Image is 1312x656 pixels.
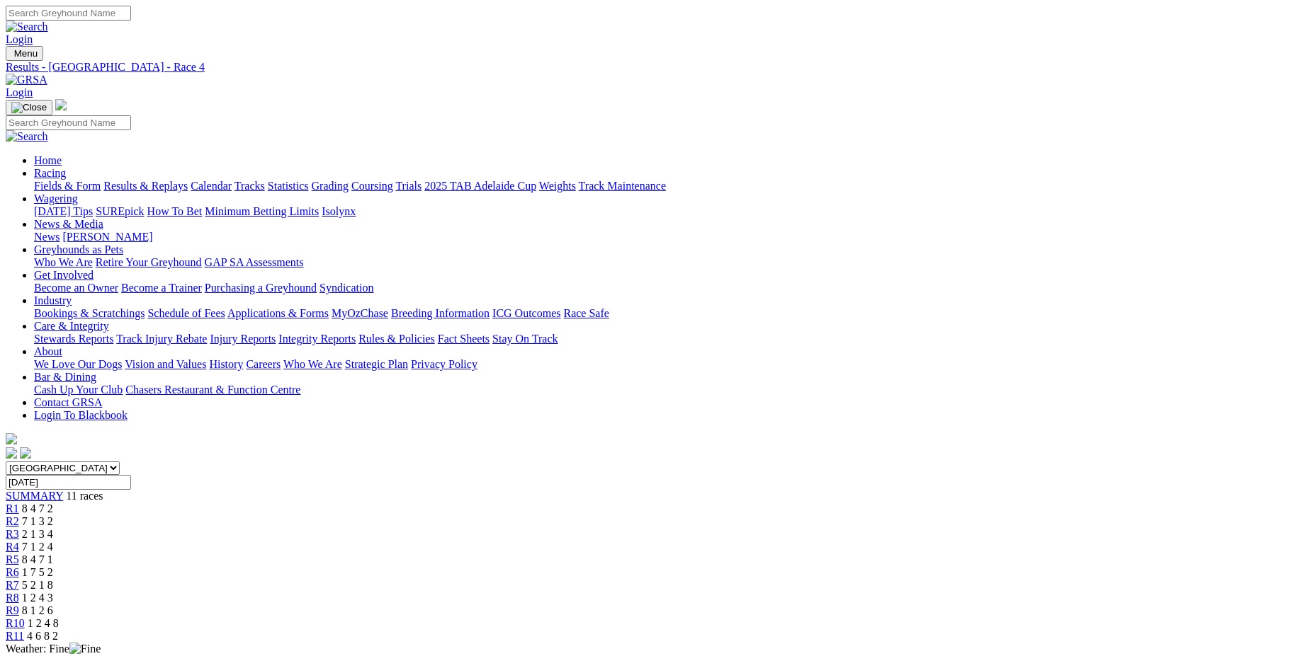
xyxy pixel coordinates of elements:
[103,180,188,192] a: Results & Replays
[6,643,101,655] span: Weather: Fine
[6,502,19,514] span: R1
[125,358,206,370] a: Vision and Values
[34,307,1306,320] div: Industry
[34,231,60,243] a: News
[34,154,62,166] a: Home
[492,307,560,319] a: ICG Outcomes
[34,333,113,345] a: Stewards Reports
[34,384,123,396] a: Cash Up Your Club
[539,180,576,192] a: Weights
[191,180,232,192] a: Calendar
[6,515,19,527] span: R2
[34,358,1306,371] div: About
[246,358,281,370] a: Careers
[62,231,152,243] a: [PERSON_NAME]
[147,205,203,217] a: How To Bet
[234,180,265,192] a: Tracks
[28,617,59,629] span: 1 2 4 8
[34,333,1306,345] div: Care & Integrity
[22,528,53,540] span: 2 1 3 4
[205,205,319,217] a: Minimum Betting Limits
[6,130,48,143] img: Search
[14,48,38,59] span: Menu
[6,61,1306,74] a: Results - [GEOGRAPHIC_DATA] - Race 4
[319,282,373,294] a: Syndication
[6,490,63,502] a: SUMMARY
[6,579,19,591] span: R7
[6,553,19,565] a: R5
[96,205,144,217] a: SUREpick
[22,604,53,616] span: 8 1 2 6
[34,269,94,281] a: Get Involved
[147,307,225,319] a: Schedule of Fees
[34,282,1306,294] div: Get Involved
[6,46,43,61] button: Toggle navigation
[34,218,103,230] a: News & Media
[34,256,93,268] a: Who We Are
[395,180,422,192] a: Trials
[69,643,101,655] img: Fine
[6,541,19,553] span: R4
[6,475,131,490] input: Select date
[34,180,101,192] a: Fields & Form
[563,307,609,319] a: Race Safe
[6,528,19,540] span: R3
[579,180,666,192] a: Track Maintenance
[34,345,62,357] a: About
[55,99,67,110] img: logo-grsa-white.png
[391,307,490,319] a: Breeding Information
[125,384,300,396] a: Chasers Restaurant & Function Centre
[6,630,24,642] a: R11
[34,167,66,179] a: Racing
[205,282,317,294] a: Purchasing a Greyhound
[6,6,131,21] input: Search
[34,205,1306,218] div: Wagering
[6,604,19,616] a: R9
[6,33,33,45] a: Login
[438,333,490,345] a: Fact Sheets
[283,358,342,370] a: Who We Are
[6,566,19,578] a: R6
[424,180,536,192] a: 2025 TAB Adelaide Cup
[34,243,123,255] a: Greyhounds as Pets
[6,433,17,444] img: logo-grsa-white.png
[22,502,53,514] span: 8 4 7 2
[22,579,53,591] span: 5 2 1 8
[22,592,53,604] span: 1 2 4 3
[34,307,145,319] a: Bookings & Scratchings
[66,490,103,502] span: 11 races
[96,256,202,268] a: Retire Your Greyhound
[34,180,1306,192] div: Racing
[22,553,53,565] span: 8 4 7 1
[411,358,477,370] a: Privacy Policy
[34,282,118,294] a: Become an Owner
[34,409,128,421] a: Login To Blackbook
[34,231,1306,243] div: News & Media
[227,307,329,319] a: Applications & Forms
[22,515,53,527] span: 7 1 3 2
[209,358,243,370] a: History
[210,333,276,345] a: Injury Reports
[322,205,356,217] a: Isolynx
[34,358,122,370] a: We Love Our Dogs
[27,630,58,642] span: 4 6 8 2
[34,192,78,205] a: Wagering
[22,541,53,553] span: 7 1 2 4
[34,371,96,383] a: Bar & Dining
[20,447,31,459] img: twitter.svg
[332,307,388,319] a: MyOzChase
[34,320,109,332] a: Care & Integrity
[268,180,309,192] a: Statistics
[345,358,408,370] a: Strategic Plan
[34,384,1306,396] div: Bar & Dining
[6,617,25,629] a: R10
[6,100,52,115] button: Toggle navigation
[6,592,19,604] a: R8
[6,21,48,33] img: Search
